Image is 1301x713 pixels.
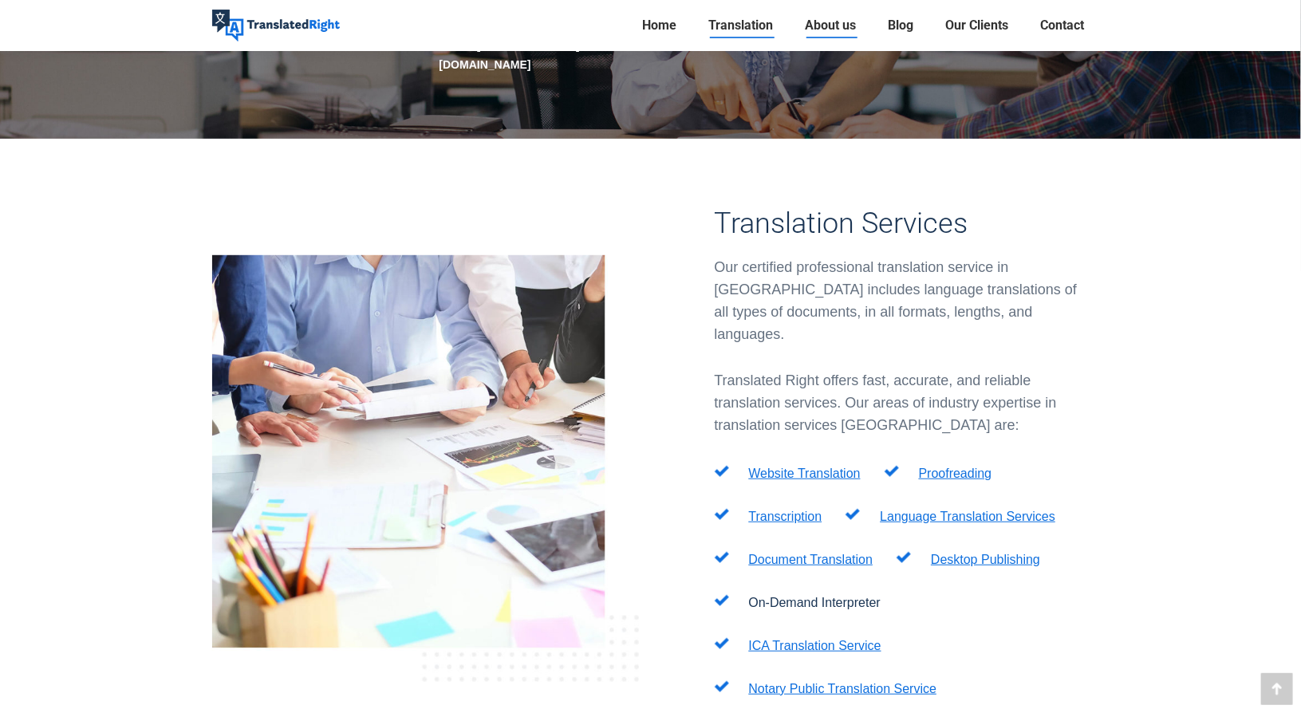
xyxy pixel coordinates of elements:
img: null [846,509,860,520]
a: Language Translation Services [880,510,1055,523]
a: Website Translation [749,467,861,480]
a: Blog [884,14,919,37]
a: Translation [704,14,779,37]
a: Home [638,14,682,37]
a: Transcription [749,510,822,523]
img: null [715,466,729,477]
p: On-Demand Interpreter [749,593,881,613]
img: Image of translation of company documents by professional translators [212,255,639,682]
img: null [715,552,729,563]
img: null [715,595,729,606]
img: null [885,466,899,477]
img: Translated Right [212,10,340,41]
span: Translation [709,18,774,33]
img: null [715,681,729,692]
span: Our Clients [946,18,1009,33]
img: null [897,552,911,563]
a: About us [801,14,861,37]
img: null [715,509,729,520]
a: Desktop Publishing [931,553,1040,566]
span: Contact [1041,18,1085,33]
a: Document Translation [749,553,873,566]
span: About us [806,18,857,33]
a: Proofreading [919,467,992,480]
div: Our certified professional translation service in [GEOGRAPHIC_DATA] includes language translation... [715,256,1090,345]
a: ICA Translation Service [749,639,881,652]
p: Translated Right offers fast, accurate, and reliable translation services. Our areas of industry ... [715,369,1090,436]
a: Our Clients [941,14,1014,37]
span: Home [643,18,677,33]
h3: Translation Services [715,207,1090,240]
img: null [715,638,729,649]
a: Contact [1036,14,1090,37]
span: Blog [889,18,914,33]
a: Notary Public Translation Service [749,682,937,695]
